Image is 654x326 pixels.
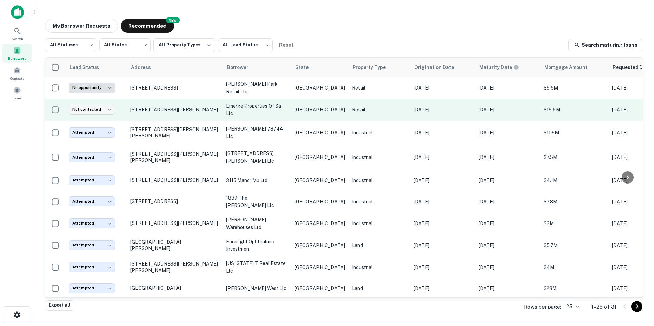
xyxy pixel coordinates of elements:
[166,17,180,23] div: NEW
[69,262,115,272] div: Attempted
[226,125,288,140] p: [PERSON_NAME] 78744 llc
[8,56,26,61] span: Borrowers
[544,153,605,161] p: $7.5M
[295,177,345,184] p: [GEOGRAPHIC_DATA]
[479,106,537,113] p: [DATE]
[69,240,115,250] div: Attempted
[479,84,537,92] p: [DATE]
[226,238,288,253] p: foresight ophthalmic investmen
[130,239,219,251] p: [GEOGRAPHIC_DATA][PERSON_NAME]
[45,300,74,311] button: Export all
[130,285,219,291] p: [GEOGRAPHIC_DATA]
[475,58,540,77] th: Maturity dates displayed may be estimated. Please contact the lender for the most accurate maturi...
[568,39,643,51] a: Search maturing loans
[414,177,472,184] p: [DATE]
[631,301,642,312] button: Go to next page
[130,177,219,183] p: [STREET_ADDRESS][PERSON_NAME]
[69,63,108,71] span: Lead Status
[226,150,288,165] p: [STREET_ADDRESS][PERSON_NAME] llc
[544,106,605,113] p: $15.6M
[414,84,472,92] p: [DATE]
[295,84,345,92] p: [GEOGRAPHIC_DATA]
[352,106,407,113] p: Retail
[352,177,407,184] p: Industrial
[544,84,605,92] p: $5.6M
[544,177,605,184] p: $4.1M
[479,220,537,227] p: [DATE]
[10,76,24,81] span: Contacts
[226,285,288,292] p: [PERSON_NAME] west llc
[414,129,472,136] p: [DATE]
[226,194,288,209] p: 1830 the [PERSON_NAME] llc
[295,63,317,71] span: State
[275,38,297,52] button: Reset
[414,63,463,71] span: Origination Date
[544,263,605,271] p: $4M
[479,64,512,71] h6: Maturity Date
[226,102,288,117] p: emerge properties of sa llc
[130,85,219,91] p: [STREET_ADDRESS]
[544,63,596,71] span: Mortgage Amount
[414,153,472,161] p: [DATE]
[130,198,219,204] p: [STREET_ADDRESS]
[69,152,115,162] div: Attempted
[2,24,32,43] a: Search
[130,220,219,226] p: [STREET_ADDRESS][PERSON_NAME]
[227,63,257,71] span: Borrower
[352,285,407,292] p: Land
[295,129,345,136] p: [GEOGRAPHIC_DATA]
[121,19,174,33] button: Recommended
[544,242,605,249] p: $5.7M
[12,36,23,41] span: Search
[130,126,219,139] p: [STREET_ADDRESS][PERSON_NAME][PERSON_NAME]
[540,58,609,77] th: Mortgage Amount
[295,198,345,205] p: [GEOGRAPHIC_DATA]
[544,285,605,292] p: $23M
[352,198,407,205] p: Industrial
[2,44,32,63] a: Borrowers
[153,38,215,52] button: All Property Types
[226,177,288,184] p: 3115 manor mu ltd
[223,58,291,77] th: Borrower
[130,261,219,273] p: [STREET_ADDRESS][PERSON_NAME][PERSON_NAME]
[352,220,407,227] p: Industrial
[131,63,160,71] span: Address
[410,58,475,77] th: Origination Date
[414,220,472,227] p: [DATE]
[295,285,345,292] p: [GEOGRAPHIC_DATA]
[2,64,32,82] div: Contacts
[479,198,537,205] p: [DATE]
[69,83,115,93] div: No opportunity
[127,58,223,77] th: Address
[544,220,605,227] p: $3M
[69,283,115,293] div: Attempted
[65,58,127,77] th: Lead Status
[2,84,32,102] a: Saved
[479,242,537,249] p: [DATE]
[479,64,528,71] span: Maturity dates displayed may be estimated. Please contact the lender for the most accurate maturi...
[349,58,410,77] th: Property Type
[130,107,219,113] p: [STREET_ADDRESS][PERSON_NAME]
[479,129,537,136] p: [DATE]
[479,285,537,292] p: [DATE]
[591,303,616,311] p: 1–25 of 81
[45,36,96,54] div: All Statuses
[99,36,151,54] div: All States
[295,153,345,161] p: [GEOGRAPHIC_DATA]
[353,63,395,71] span: Property Type
[69,175,115,185] div: Attempted
[45,19,118,33] button: My Borrower Requests
[69,196,115,206] div: Attempted
[226,260,288,275] p: [US_STATE] t real estate llc
[295,220,345,227] p: [GEOGRAPHIC_DATA]
[295,242,345,249] p: [GEOGRAPHIC_DATA]
[226,80,288,95] p: [PERSON_NAME] park retail llc
[620,271,654,304] iframe: Chat Widget
[291,58,349,77] th: State
[12,95,22,101] span: Saved
[352,84,407,92] p: Retail
[69,127,115,137] div: Attempted
[295,106,345,113] p: [GEOGRAPHIC_DATA]
[564,302,580,312] div: 25
[130,151,219,163] p: [STREET_ADDRESS][PERSON_NAME][PERSON_NAME]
